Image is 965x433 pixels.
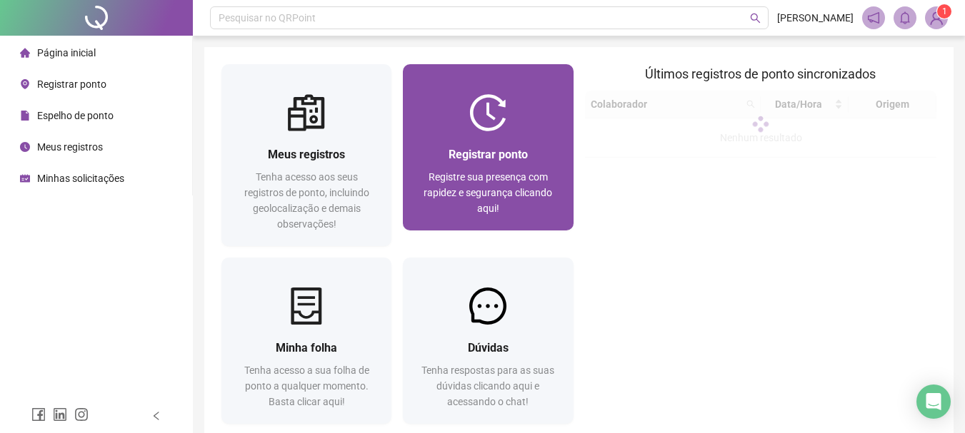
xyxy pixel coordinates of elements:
[424,171,552,214] span: Registre sua presença com rapidez e segurança clicando aqui!
[916,384,951,419] div: Open Intercom Messenger
[20,79,30,89] span: environment
[74,407,89,422] span: instagram
[867,11,880,24] span: notification
[37,110,114,121] span: Espelho de ponto
[37,47,96,58] span: Página inicial
[777,10,854,26] span: [PERSON_NAME]
[268,148,345,161] span: Meus registros
[53,407,67,422] span: linkedin
[20,48,30,58] span: home
[37,141,103,153] span: Meus registros
[37,173,124,184] span: Minhas solicitações
[31,407,46,422] span: facebook
[244,171,369,230] span: Tenha acesso aos seus registros de ponto, incluindo geolocalização e demais observações!
[468,341,509,355] span: Dúvidas
[645,66,876,81] span: Últimos registros de ponto sincronizados
[151,411,161,421] span: left
[221,258,391,424] a: Minha folhaTenha acesso a sua folha de ponto a qualquer momento. Basta clicar aqui!
[20,111,30,121] span: file
[37,78,106,90] span: Registrar ponto
[926,7,947,29] img: 90496
[403,64,573,230] a: Registrar pontoRegistre sua presença com rapidez e segurança clicando aqui!
[899,11,911,24] span: bell
[20,142,30,152] span: clock-circle
[937,4,951,19] sup: Atualize o seu contato no menu Meus Dados
[403,258,573,424] a: DúvidasTenha respostas para as suas dúvidas clicando aqui e acessando o chat!
[244,365,369,407] span: Tenha acesso a sua folha de ponto a qualquer momento. Basta clicar aqui!
[276,341,337,355] span: Minha folha
[449,148,528,161] span: Registrar ponto
[750,13,761,24] span: search
[421,365,554,407] span: Tenha respostas para as suas dúvidas clicando aqui e acessando o chat!
[221,64,391,246] a: Meus registrosTenha acesso aos seus registros de ponto, incluindo geolocalização e demais observa...
[942,6,947,16] span: 1
[20,173,30,183] span: schedule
